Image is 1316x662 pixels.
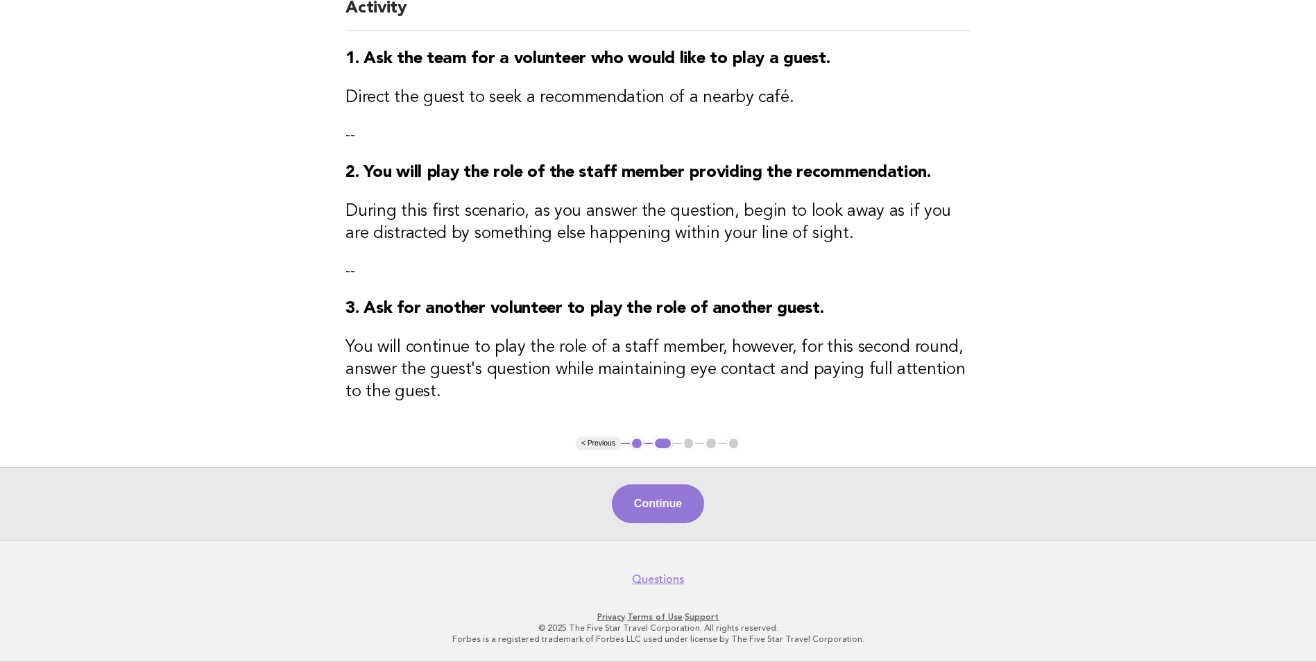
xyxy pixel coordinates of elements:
a: Terms of Use [627,612,683,622]
h3: You will continue to play the role of a staff member, however, for this second round, answer the ... [345,337,971,403]
h3: During this first scenario, as you answer the question, begin to look away as if you are distract... [345,201,971,245]
p: Forbes is a registered trademark of Forbes LLC used under license by The Five Star Travel Corpora... [234,634,1083,645]
p: · · [234,611,1083,622]
h3: Direct the guest to seek a recommendation of a nearby café. [345,87,971,109]
button: Continue [612,484,704,523]
strong: 3. Ask for another volunteer to play the role of another guest. [345,300,823,317]
button: 2 [653,436,673,450]
a: Privacy [597,612,625,622]
a: Support [685,612,719,622]
strong: 2. You will play the role of the staff member providing the recommendation. [345,164,931,181]
button: 1 [630,436,644,450]
p: © 2025 The Five Star Travel Corporation. All rights reserved. [234,622,1083,634]
button: < Previous [576,436,621,450]
p: -- [345,262,971,281]
p: -- [345,126,971,145]
strong: 1. Ask the team for a volunteer who would like to play a guest. [345,51,830,67]
a: Questions [632,572,684,586]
